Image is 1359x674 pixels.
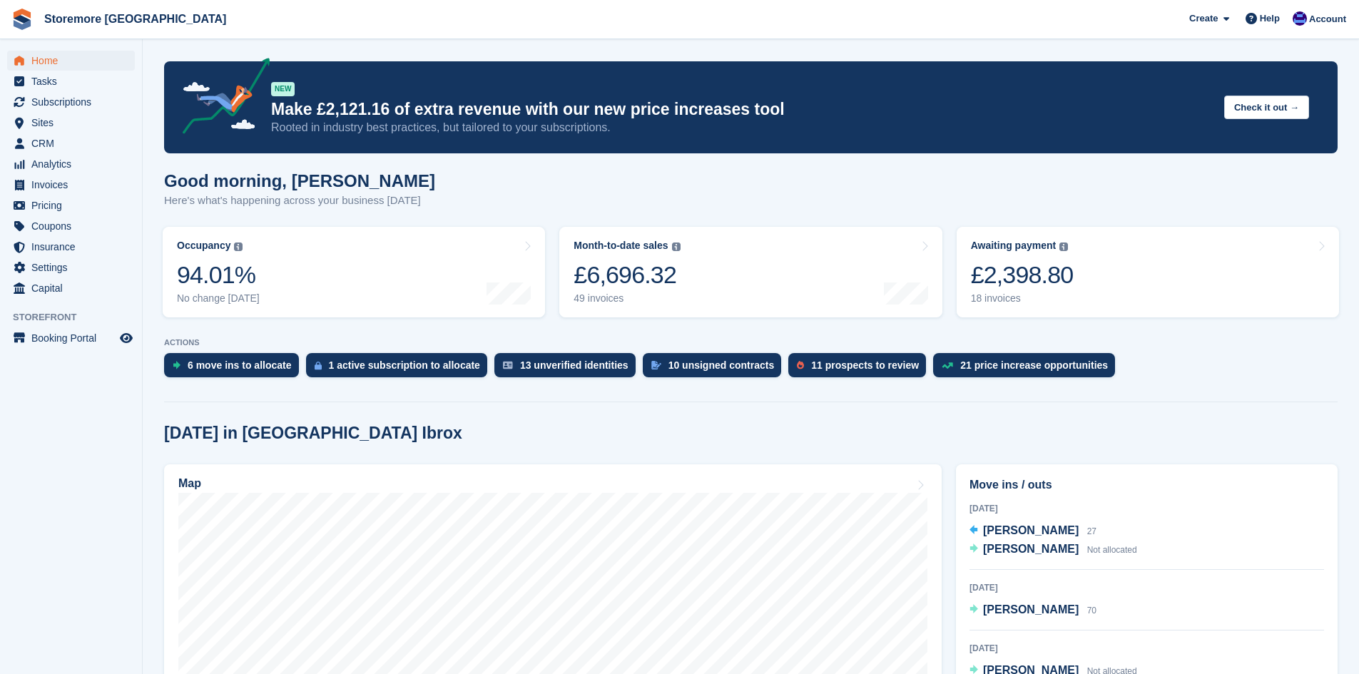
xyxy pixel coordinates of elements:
[983,524,1079,536] span: [PERSON_NAME]
[983,603,1079,616] span: [PERSON_NAME]
[315,361,322,370] img: active_subscription_to_allocate_icon-d502201f5373d7db506a760aba3b589e785aa758c864c3986d89f69b8ff3...
[7,175,135,195] a: menu
[163,227,545,317] a: Occupancy 94.01% No change [DATE]
[1293,11,1307,26] img: Angela
[7,133,135,153] a: menu
[164,193,435,209] p: Here's what's happening across your business [DATE]
[969,502,1324,515] div: [DATE]
[960,359,1108,371] div: 21 price increase opportunities
[31,328,117,348] span: Booking Portal
[942,362,953,369] img: price_increase_opportunities-93ffe204e8149a01c8c9dc8f82e8f89637d9d84a8eef4429ea346261dce0b2c0.svg
[164,424,462,443] h2: [DATE] in [GEOGRAPHIC_DATA] Ibrox
[31,237,117,257] span: Insurance
[7,51,135,71] a: menu
[1059,242,1068,251] img: icon-info-grey-7440780725fd019a000dd9b08b2336e03edf1995a4989e88bcd33f0948082b44.svg
[31,175,117,195] span: Invoices
[7,237,135,257] a: menu
[969,541,1137,559] a: [PERSON_NAME] Not allocated
[1087,545,1137,555] span: Not allocated
[31,92,117,112] span: Subscriptions
[969,476,1324,494] h2: Move ins / outs
[177,240,230,252] div: Occupancy
[520,359,628,371] div: 13 unverified identities
[7,278,135,298] a: menu
[271,99,1213,120] p: Make £2,121.16 of extra revenue with our new price increases tool
[983,543,1079,555] span: [PERSON_NAME]
[969,581,1324,594] div: [DATE]
[672,242,681,251] img: icon-info-grey-7440780725fd019a000dd9b08b2336e03edf1995a4989e88bcd33f0948082b44.svg
[933,353,1122,384] a: 21 price increase opportunities
[1087,526,1096,536] span: 27
[177,292,260,305] div: No change [DATE]
[11,9,33,30] img: stora-icon-8386f47178a22dfd0bd8f6a31ec36ba5ce8667c1dd55bd0f319d3a0aa187defe.svg
[31,71,117,91] span: Tasks
[118,330,135,347] a: Preview store
[1260,11,1280,26] span: Help
[31,278,117,298] span: Capital
[164,338,1338,347] p: ACTIONS
[31,257,117,277] span: Settings
[7,92,135,112] a: menu
[971,260,1074,290] div: £2,398.80
[971,292,1074,305] div: 18 invoices
[31,113,117,133] span: Sites
[329,359,480,371] div: 1 active subscription to allocate
[969,642,1324,655] div: [DATE]
[31,216,117,236] span: Coupons
[7,216,135,236] a: menu
[31,154,117,174] span: Analytics
[971,240,1057,252] div: Awaiting payment
[306,353,494,384] a: 1 active subscription to allocate
[811,359,919,371] div: 11 prospects to review
[1189,11,1218,26] span: Create
[178,477,201,490] h2: Map
[188,359,292,371] div: 6 move ins to allocate
[7,71,135,91] a: menu
[7,154,135,174] a: menu
[31,133,117,153] span: CRM
[31,195,117,215] span: Pricing
[574,292,680,305] div: 49 invoices
[574,260,680,290] div: £6,696.32
[170,58,270,139] img: price-adjustments-announcement-icon-8257ccfd72463d97f412b2fc003d46551f7dbcb40ab6d574587a9cd5c0d94...
[173,361,180,369] img: move_ins_to_allocate_icon-fdf77a2bb77ea45bf5b3d319d69a93e2d87916cf1d5bf7949dd705db3b84f3ca.svg
[969,522,1096,541] a: [PERSON_NAME] 27
[494,353,643,384] a: 13 unverified identities
[164,353,306,384] a: 6 move ins to allocate
[668,359,775,371] div: 10 unsigned contracts
[969,601,1096,620] a: [PERSON_NAME] 70
[271,82,295,96] div: NEW
[271,120,1213,136] p: Rooted in industry best practices, but tailored to your subscriptions.
[7,113,135,133] a: menu
[559,227,942,317] a: Month-to-date sales £6,696.32 49 invoices
[1309,12,1346,26] span: Account
[1087,606,1096,616] span: 70
[164,171,435,190] h1: Good morning, [PERSON_NAME]
[574,240,668,252] div: Month-to-date sales
[651,361,661,369] img: contract_signature_icon-13c848040528278c33f63329250d36e43548de30e8caae1d1a13099fd9432cc5.svg
[788,353,933,384] a: 11 prospects to review
[957,227,1339,317] a: Awaiting payment £2,398.80 18 invoices
[1224,96,1309,119] button: Check it out →
[7,195,135,215] a: menu
[177,260,260,290] div: 94.01%
[797,361,804,369] img: prospect-51fa495bee0391a8d652442698ab0144808aea92771e9ea1ae160a38d050c398.svg
[13,310,142,325] span: Storefront
[503,361,513,369] img: verify_identity-adf6edd0f0f0b5bbfe63781bf79b02c33cf7c696d77639b501bdc392416b5a36.svg
[7,328,135,348] a: menu
[643,353,789,384] a: 10 unsigned contracts
[7,257,135,277] a: menu
[39,7,232,31] a: Storemore [GEOGRAPHIC_DATA]
[234,242,243,251] img: icon-info-grey-7440780725fd019a000dd9b08b2336e03edf1995a4989e88bcd33f0948082b44.svg
[31,51,117,71] span: Home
